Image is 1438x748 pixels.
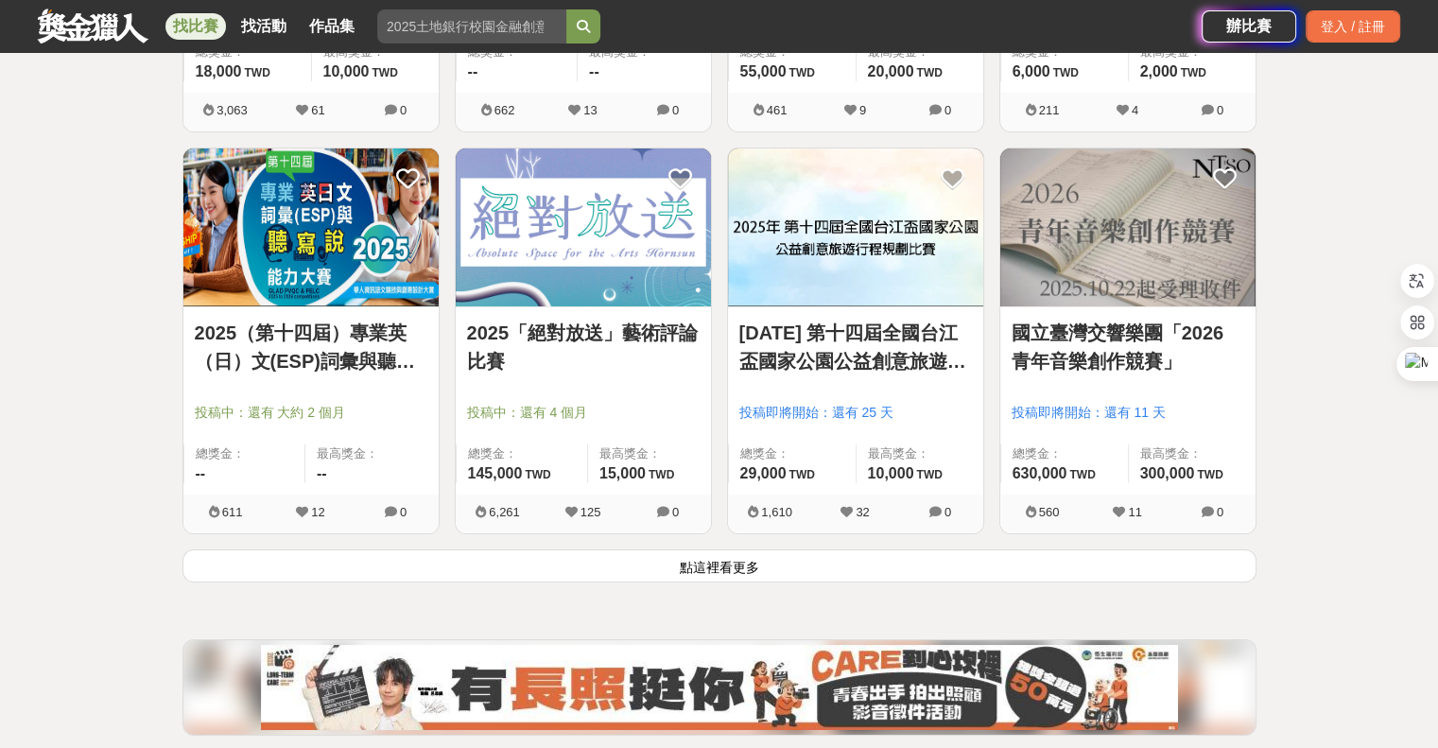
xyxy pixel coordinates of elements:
[1140,444,1244,463] span: 最高獎金：
[489,505,520,519] span: 6,261
[1012,403,1244,423] span: 投稿即將開始：還有 11 天
[672,103,679,117] span: 0
[311,103,324,117] span: 61
[1132,103,1138,117] span: 4
[1013,63,1050,79] span: 6,000
[599,444,700,463] span: 最高獎金：
[1306,10,1400,43] div: 登入 / 註冊
[916,66,942,79] span: TWD
[1012,319,1244,375] a: 國立臺灣交響樂團「2026 青年音樂創作競賽」
[467,403,700,423] span: 投稿中：還有 4 個月
[323,63,370,79] span: 10,000
[1181,66,1206,79] span: TWD
[468,63,478,79] span: --
[182,549,1256,583] button: 點這裡看更多
[788,468,814,481] span: TWD
[400,505,407,519] span: 0
[1053,66,1079,79] span: TWD
[183,148,439,307] a: Cover Image
[317,465,327,481] span: --
[1140,63,1178,79] span: 2,000
[868,465,914,481] span: 10,000
[468,444,576,463] span: 總獎金：
[1000,148,1256,306] img: Cover Image
[244,66,269,79] span: TWD
[916,468,942,481] span: TWD
[767,103,788,117] span: 461
[739,403,972,423] span: 投稿即將開始：還有 25 天
[740,63,787,79] span: 55,000
[456,148,711,306] img: Cover Image
[856,505,869,519] span: 32
[1140,465,1195,481] span: 300,000
[400,103,407,117] span: 0
[1069,468,1095,481] span: TWD
[165,13,226,40] a: 找比賽
[599,465,646,481] span: 15,000
[740,465,787,481] span: 29,000
[761,505,792,519] span: 1,610
[868,63,914,79] span: 20,000
[377,9,566,43] input: 2025土地銀行校園金融創意挑戰賽：從你出發 開啟智慧金融新頁
[234,13,294,40] a: 找活動
[1217,505,1223,519] span: 0
[739,319,972,375] a: [DATE] 第十四屆全國台江盃國家公園公益創意旅遊行程規劃比賽
[788,66,814,79] span: TWD
[672,505,679,519] span: 0
[944,103,951,117] span: 0
[728,148,983,306] img: Cover Image
[468,465,523,481] span: 145,000
[1217,103,1223,117] span: 0
[195,403,427,423] span: 投稿中：還有 大約 2 個月
[196,465,206,481] span: --
[1000,148,1256,307] a: Cover Image
[222,505,243,519] span: 611
[740,444,844,463] span: 總獎金：
[649,468,674,481] span: TWD
[494,103,515,117] span: 662
[195,319,427,375] a: 2025（第十四屆）專業英（日）文(ESP)詞彙與聽寫說能力大賽
[1202,10,1296,43] a: 辦比賽
[196,63,242,79] span: 18,000
[580,505,601,519] span: 125
[583,103,597,117] span: 13
[372,66,397,79] span: TWD
[1128,505,1141,519] span: 11
[456,148,711,307] a: Cover Image
[944,505,951,519] span: 0
[1039,505,1060,519] span: 560
[302,13,362,40] a: 作品集
[217,103,248,117] span: 3,063
[1013,444,1117,463] span: 總獎金：
[1013,465,1067,481] span: 630,000
[261,645,1178,730] img: 0454c82e-88f2-4dcc-9ff1-cb041c249df3.jpg
[1197,468,1222,481] span: TWD
[317,444,427,463] span: 最高獎金：
[868,444,972,463] span: 最高獎金：
[196,444,294,463] span: 總獎金：
[728,148,983,307] a: Cover Image
[183,148,439,306] img: Cover Image
[525,468,550,481] span: TWD
[859,103,866,117] span: 9
[1039,103,1060,117] span: 211
[311,505,324,519] span: 12
[467,319,700,375] a: 2025「絕對放送」藝術評論比賽
[589,63,599,79] span: --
